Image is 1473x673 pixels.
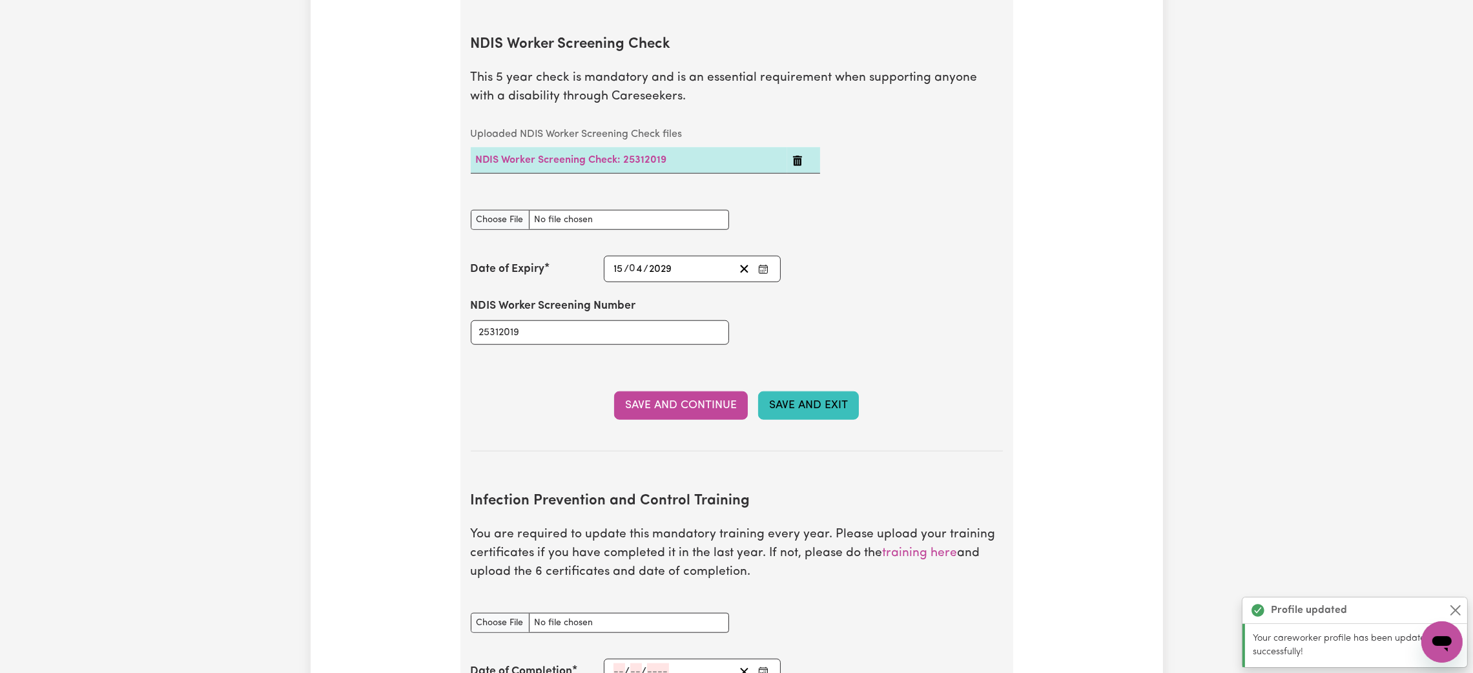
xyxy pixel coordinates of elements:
label: Date of Expiry [471,261,545,278]
span: / [644,264,649,275]
label: NDIS Worker Screening Number [471,298,636,315]
button: Delete NDIS Worker Screening Check: 25312019 [792,152,803,168]
p: This 5 year check is mandatory and is an essential requirement when supporting anyone with a disa... [471,69,1003,107]
iframe: Button to launch messaging window, conversation in progress [1421,621,1463,663]
caption: Uploaded NDIS Worker Screening Check files [471,121,820,147]
button: Save and Exit [758,391,859,420]
input: ---- [649,260,674,278]
strong: Profile updated [1271,603,1347,618]
input: -- [630,260,644,278]
p: You are required to update this mandatory training every year. Please upload your training certif... [471,526,1003,581]
h2: NDIS Worker Screening Check [471,36,1003,54]
button: Enter the Date of Expiry of your NDIS Worker Screening Check [754,260,772,278]
button: Clear date [734,260,754,278]
a: NDIS Worker Screening Check: 25312019 [476,155,667,165]
button: Close [1448,603,1463,618]
span: / [624,264,630,275]
button: Save and Continue [614,391,748,420]
a: training here [883,547,958,559]
span: 0 [630,264,636,274]
input: -- [613,260,624,278]
p: Your careworker profile has been updated successfully! [1253,632,1459,659]
h2: Infection Prevention and Control Training [471,493,1003,510]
